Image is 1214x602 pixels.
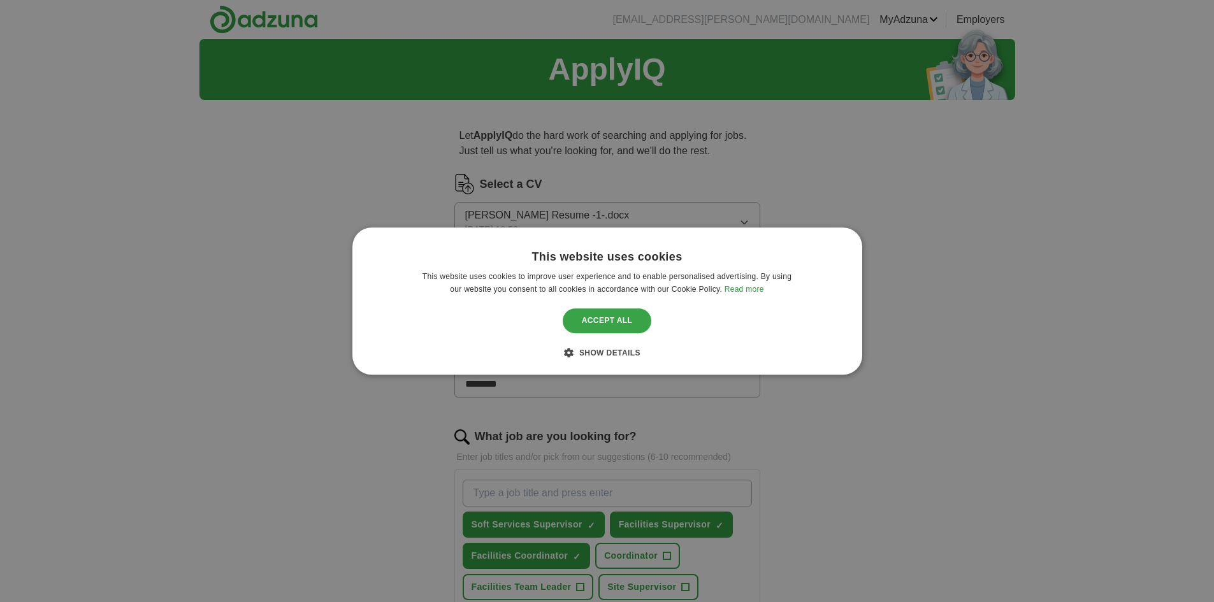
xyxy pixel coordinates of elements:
div: This website uses cookies [531,250,682,264]
span: Show details [579,348,640,357]
div: Show details [574,346,640,359]
div: Cookie consent dialog [352,227,862,375]
a: Read more, opens a new window [725,285,764,294]
div: Accept all [563,309,652,333]
span: This website uses cookies to improve user experience and to enable personalised advertising. By u... [423,272,791,294]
